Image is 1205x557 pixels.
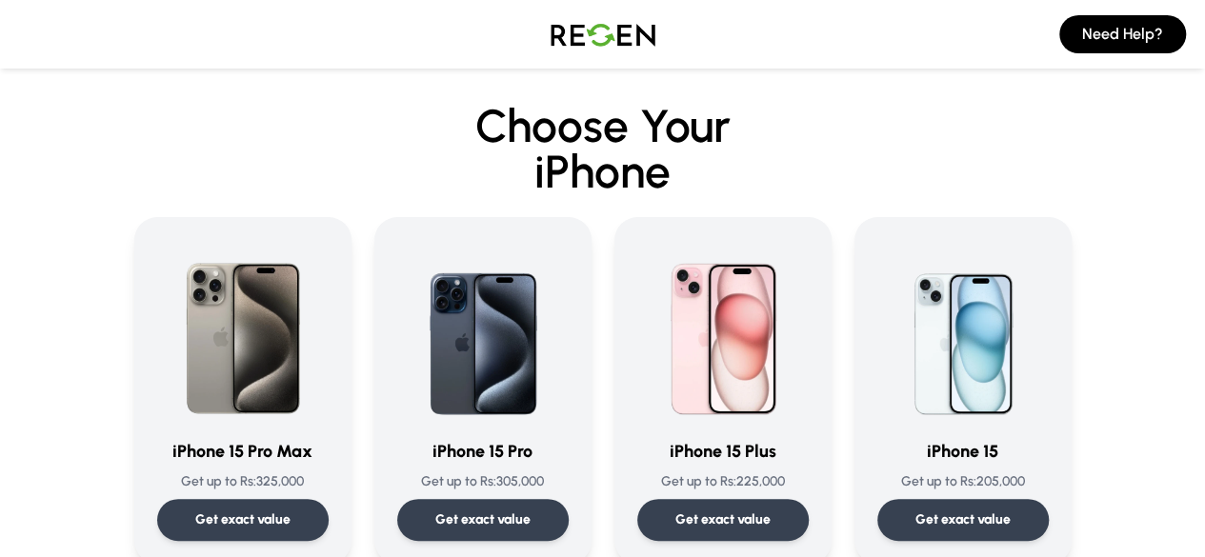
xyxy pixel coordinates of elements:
button: Need Help? [1059,15,1186,53]
span: iPhone [134,149,1072,194]
span: Choose Your [475,98,731,153]
p: Get up to Rs: 205,000 [877,472,1049,491]
img: iPhone 15 Pro [397,240,569,423]
h3: iPhone 15 Pro Max [157,438,329,465]
h3: iPhone 15 [877,438,1049,465]
h3: iPhone 15 Pro [397,438,569,465]
p: Get up to Rs: 305,000 [397,472,569,491]
p: Get up to Rs: 325,000 [157,472,329,491]
p: Get up to Rs: 225,000 [637,472,809,491]
img: iPhone 15 [877,240,1049,423]
p: Get exact value [675,510,771,529]
p: Get exact value [915,510,1011,529]
p: Get exact value [435,510,531,529]
h3: iPhone 15 Plus [637,438,809,465]
p: Get exact value [195,510,291,529]
img: iPhone 15 Plus [637,240,809,423]
img: iPhone 15 Pro Max [157,240,329,423]
img: Logo [536,8,670,61]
